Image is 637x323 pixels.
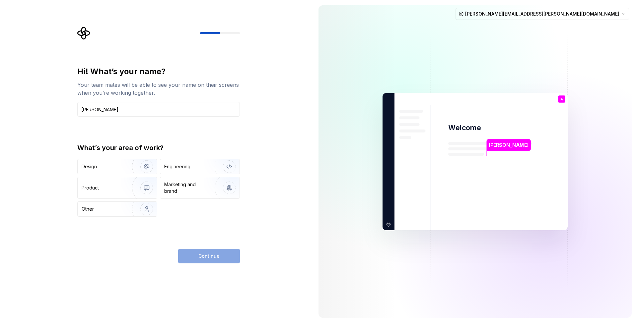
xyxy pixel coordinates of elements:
p: Welcome [448,123,481,133]
input: Han Solo [77,102,240,117]
p: A [560,97,563,101]
div: What’s your area of work? [77,143,240,152]
div: Other [82,206,94,212]
span: [PERSON_NAME][EMAIL_ADDRESS][PERSON_NAME][DOMAIN_NAME] [465,11,619,17]
div: Design [82,163,97,170]
p: [PERSON_NAME] [489,141,529,148]
div: Product [82,185,99,191]
svg: Supernova Logo [77,27,91,40]
div: Engineering [164,163,190,170]
div: Hi! What’s your name? [77,66,240,77]
button: [PERSON_NAME][EMAIL_ADDRESS][PERSON_NAME][DOMAIN_NAME] [456,8,629,20]
div: Marketing and brand [164,181,209,194]
div: Your team mates will be able to see your name on their screens when you’re working together. [77,81,240,97]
